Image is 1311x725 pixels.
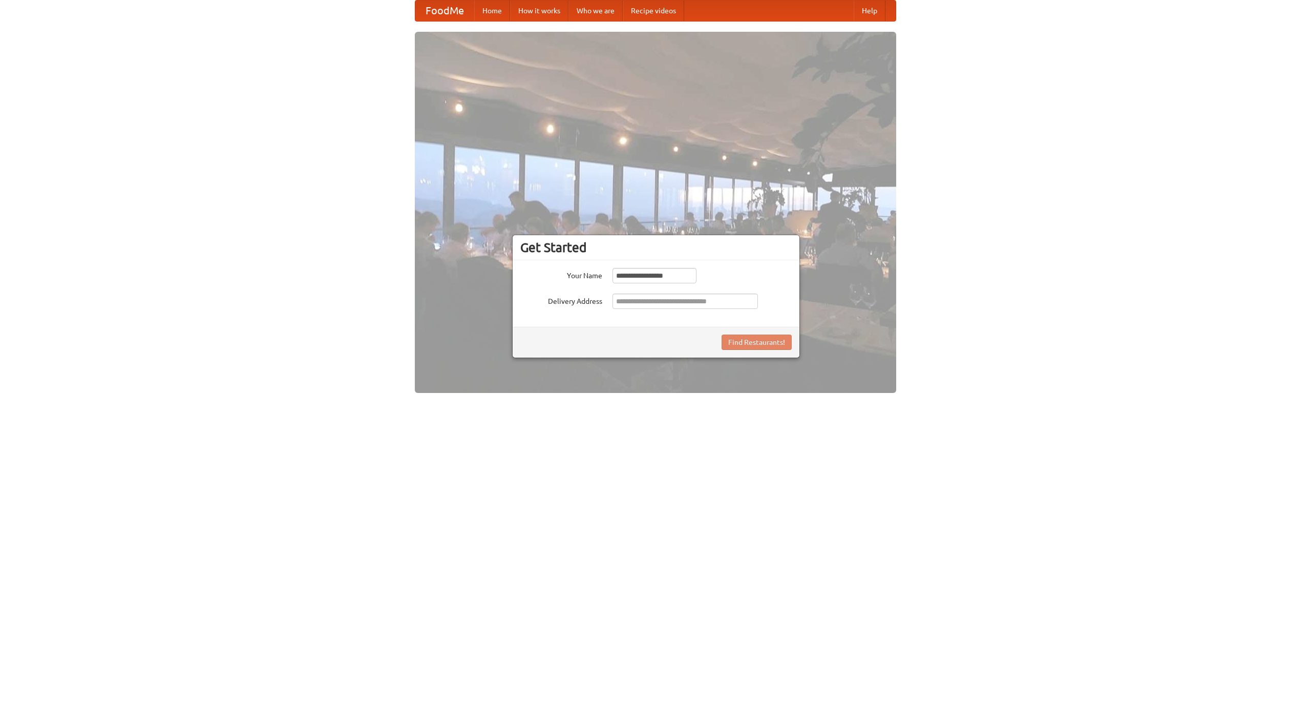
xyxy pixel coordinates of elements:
button: Find Restaurants! [722,335,792,350]
a: FoodMe [415,1,474,21]
h3: Get Started [520,240,792,255]
a: Recipe videos [623,1,684,21]
a: How it works [510,1,568,21]
label: Delivery Address [520,294,602,306]
label: Your Name [520,268,602,281]
a: Home [474,1,510,21]
a: Who we are [568,1,623,21]
a: Help [854,1,885,21]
